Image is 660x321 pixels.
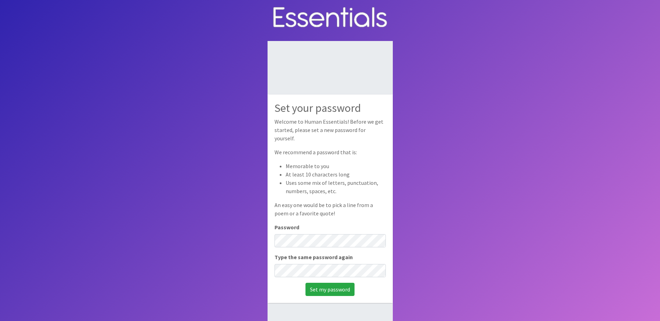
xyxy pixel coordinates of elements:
[286,162,386,170] li: Memorable to you
[286,179,386,195] li: Uses some mix of letters, punctuation, numbers, spaces, etc.
[275,201,386,217] p: An easy one would be to pick a line from a poem or a favorite quote!
[286,170,386,179] li: At least 10 characters long
[275,101,386,115] h2: Set your password
[275,148,386,156] p: We recommend a password that is:
[305,283,355,296] input: Set my password
[275,253,353,261] label: Type the same password again
[275,117,386,142] p: Welcome to Human Essentials! Before we get started, please set a new password for yourself.
[275,223,299,231] label: Password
